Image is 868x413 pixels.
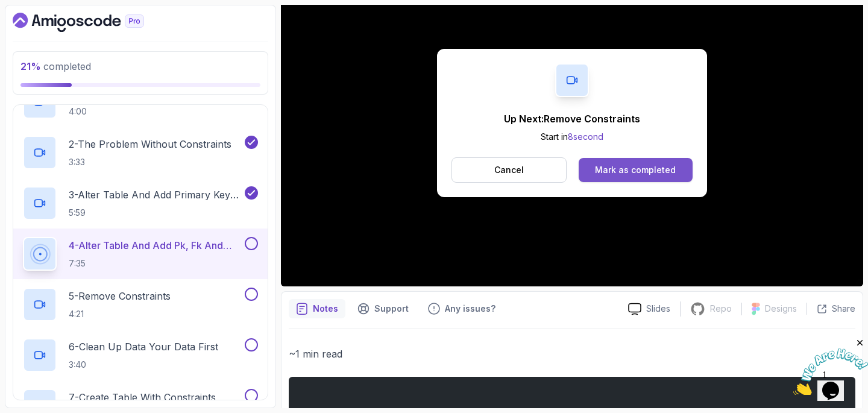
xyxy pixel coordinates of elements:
[445,303,495,315] p: Any issues?
[579,158,693,182] button: Mark as completed
[69,188,242,202] p: 3 - Alter Table And Add Primary Key Connstraint
[504,112,640,126] p: Up Next: Remove Constraints
[23,288,258,321] button: 5-Remove Constraints4:21
[421,299,503,318] button: Feedback button
[69,359,218,371] p: 3:40
[69,156,231,168] p: 3:33
[494,164,524,176] p: Cancel
[69,308,171,320] p: 4:21
[793,338,868,395] iframe: chat widget
[69,339,218,354] p: 6 - Clean Up Data Your Data First
[69,257,242,270] p: 7:35
[69,106,177,118] p: 4:00
[69,238,242,253] p: 4 - Alter Table And Add Pk, Fk And Check Constraints
[595,164,676,176] div: Mark as completed
[20,60,91,72] span: completed
[618,303,680,315] a: Slides
[832,303,855,315] p: Share
[646,303,670,315] p: Slides
[289,299,345,318] button: notes button
[23,237,258,271] button: 4-Alter Table And Add Pk, Fk And Check Constraints7:35
[23,338,258,372] button: 6-Clean Up Data Your Data First3:40
[69,137,231,151] p: 2 - The Problem Without Constraints
[23,186,258,220] button: 3-Alter Table And Add Primary Key Connstraint5:59
[69,207,242,219] p: 5:59
[69,289,171,303] p: 5 - Remove Constraints
[69,390,216,405] p: 7 - Create Table With Constraints
[23,136,258,169] button: 2-The Problem Without Constraints3:33
[13,13,172,32] a: Dashboard
[504,131,640,143] p: Start in
[374,303,409,315] p: Support
[350,299,416,318] button: Support button
[289,345,855,362] p: ~1 min read
[451,157,567,183] button: Cancel
[765,303,797,315] p: Designs
[313,303,338,315] p: Notes
[20,60,41,72] span: 21 %
[5,5,10,15] span: 1
[807,303,855,315] button: Share
[568,131,603,142] span: 8 second
[710,303,732,315] p: Repo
